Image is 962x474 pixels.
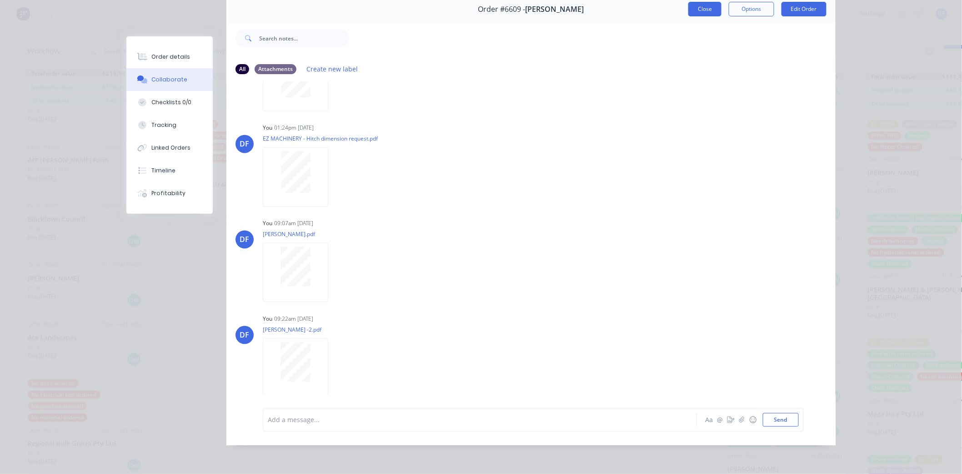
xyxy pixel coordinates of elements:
[263,326,337,334] p: [PERSON_NAME] -2.pdf
[152,189,186,197] div: Profitability
[126,136,213,159] button: Linked Orders
[478,5,526,14] span: Order #6609 -
[152,76,188,84] div: Collaborate
[763,413,799,427] button: Send
[259,29,349,47] input: Search notes...
[263,220,272,228] div: You
[240,139,250,150] div: DF
[302,63,363,75] button: Create new label
[126,182,213,205] button: Profitability
[152,166,176,175] div: Timeline
[235,64,249,74] div: All
[526,5,584,14] span: [PERSON_NAME]
[263,124,272,132] div: You
[274,124,314,132] div: 01:24pm [DATE]
[152,144,191,152] div: Linked Orders
[152,53,190,61] div: Order details
[263,231,337,238] p: [PERSON_NAME].pdf
[715,414,726,425] button: @
[152,121,177,129] div: Tracking
[688,2,721,16] button: Close
[240,330,250,341] div: DF
[263,135,378,143] p: EZ MACHINERY - Hitch dimension request.pdf
[126,45,213,68] button: Order details
[240,234,250,245] div: DF
[126,114,213,136] button: Tracking
[274,315,313,323] div: 09:22am [DATE]
[126,91,213,114] button: Checklists 0/0
[729,2,774,16] button: Options
[782,2,827,16] button: Edit Order
[263,315,272,323] div: You
[152,98,192,106] div: Checklists 0/0
[126,159,213,182] button: Timeline
[126,68,213,91] button: Collaborate
[274,220,313,228] div: 09:07am [DATE]
[704,414,715,425] button: Aa
[255,64,296,74] div: Attachments
[747,414,758,425] button: ☺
